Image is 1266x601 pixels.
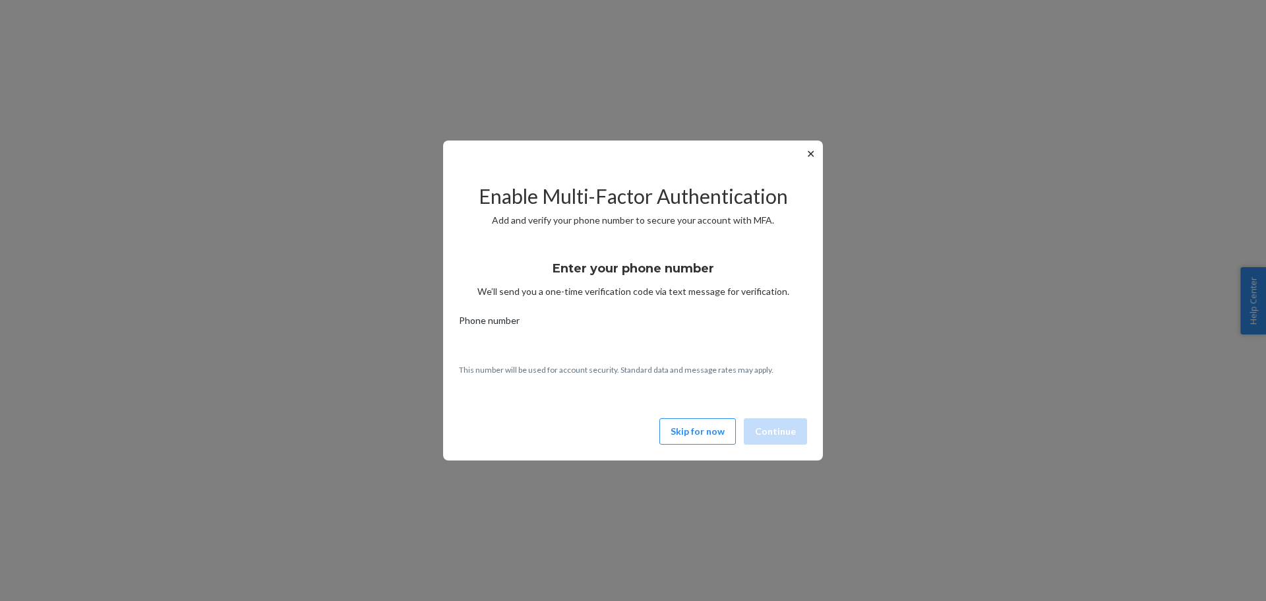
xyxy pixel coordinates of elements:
[459,185,807,207] h2: Enable Multi-Factor Authentication
[459,214,807,227] p: Add and verify your phone number to secure your account with MFA.
[553,260,714,277] h3: Enter your phone number
[459,364,807,375] p: This number will be used for account security. Standard data and message rates may apply.
[659,418,736,445] button: Skip for now
[459,249,807,298] div: We’ll send you a one-time verification code via text message for verification.
[804,146,818,162] button: ✕
[459,314,520,332] span: Phone number
[744,418,807,445] button: Continue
